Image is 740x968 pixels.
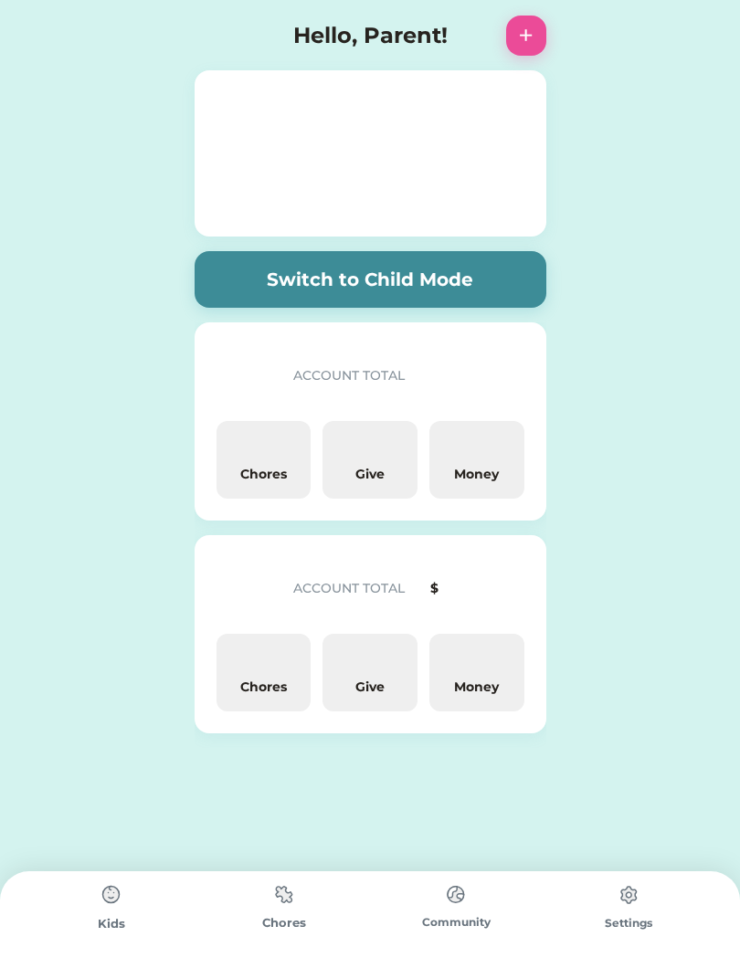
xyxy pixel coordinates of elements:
[330,465,410,484] div: Give
[543,915,715,931] div: Settings
[610,877,647,913] img: type%3Dchores%2C%20state%3Ddefault.svg
[330,678,410,697] div: Give
[217,557,275,616] img: yH5BAEAAAAALAAAAAABAAEAAAIBRAA7
[438,877,474,912] img: type%3Dchores%2C%20state%3Ddefault.svg
[217,344,275,403] img: yH5BAEAAAAALAAAAAABAAEAAAIBRAA7
[242,76,498,231] img: yH5BAEAAAAALAAAAAABAAEAAAIBRAA7
[224,465,304,484] div: Chores
[266,877,302,912] img: type%3Dchores%2C%20state%3Ddefault.svg
[506,16,546,56] button: +
[359,436,381,458] img: yH5BAEAAAAALAAAAAABAAEAAAIBRAA7
[293,19,448,52] h4: Hello, Parent!
[195,251,546,308] button: Switch to Child Mode
[224,678,304,697] div: Chores
[252,436,274,458] img: yH5BAEAAAAALAAAAAABAAEAAAIBRAA7
[293,579,424,598] div: ACCOUNT TOTAL
[359,648,381,670] img: yH5BAEAAAAALAAAAAABAAEAAAIBRAA7
[430,579,524,598] div: $
[466,436,488,458] img: yH5BAEAAAAALAAAAAABAAEAAAIBRAA7
[370,914,543,931] div: Community
[466,648,488,670] img: yH5BAEAAAAALAAAAAABAAEAAAIBRAA7
[195,16,235,56] img: yH5BAEAAAAALAAAAAABAAEAAAIBRAA7
[437,678,517,697] div: Money
[198,914,371,932] div: Chores
[26,915,198,933] div: Kids
[252,648,274,670] img: yH5BAEAAAAALAAAAAABAAEAAAIBRAA7
[437,465,517,484] div: Money
[293,366,424,385] div: ACCOUNT TOTAL
[93,877,130,913] img: type%3Dchores%2C%20state%3Ddefault.svg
